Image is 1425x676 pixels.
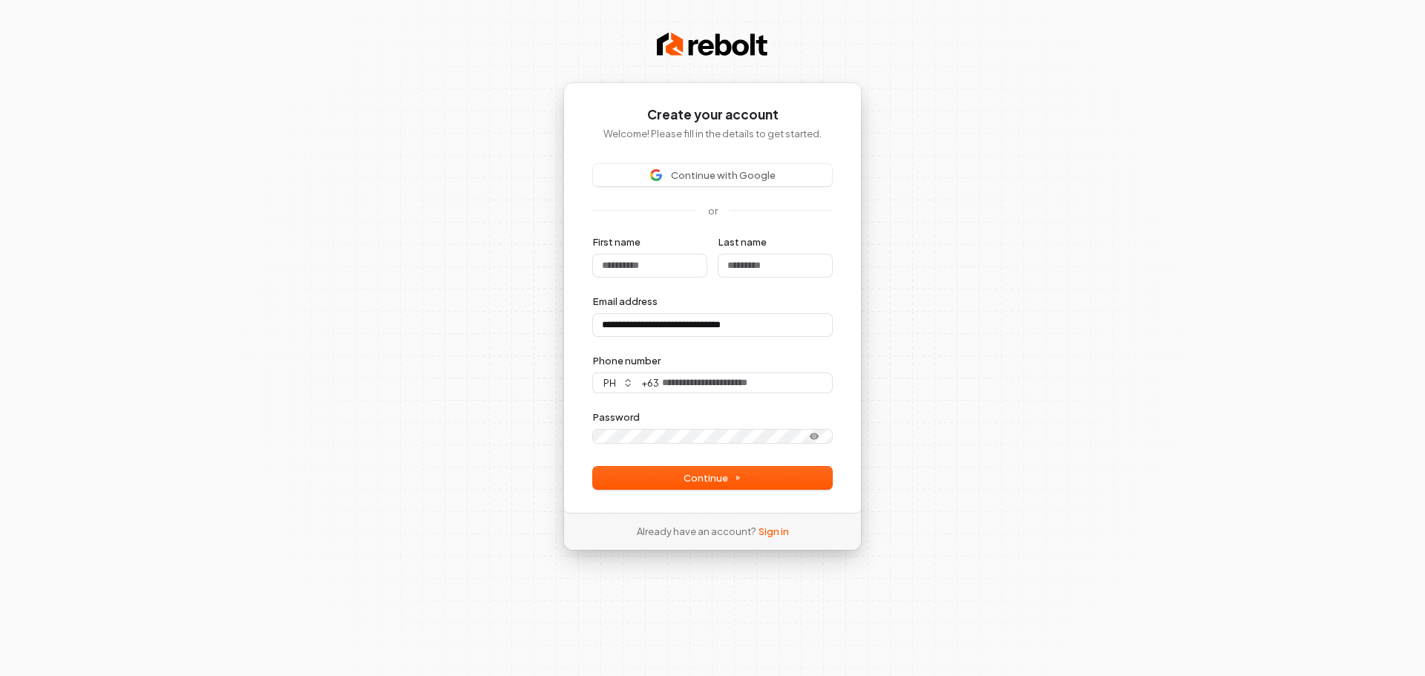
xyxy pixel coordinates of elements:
[593,373,640,393] button: ph
[593,106,832,124] h1: Create your account
[593,354,661,367] label: Phone number
[593,295,658,308] label: Email address
[671,168,776,182] span: Continue with Google
[684,471,741,485] span: Continue
[593,127,832,140] p: Welcome! Please fill in the details to get started.
[718,235,767,249] label: Last name
[799,427,829,445] button: Show password
[759,525,789,538] a: Sign in
[650,169,662,181] img: Sign in with Google
[593,164,832,186] button: Sign in with GoogleContinue with Google
[708,204,718,217] p: or
[593,410,640,424] label: Password
[657,30,768,59] img: Rebolt Logo
[637,525,756,538] span: Already have an account?
[593,235,641,249] label: First name
[593,467,832,489] button: Continue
